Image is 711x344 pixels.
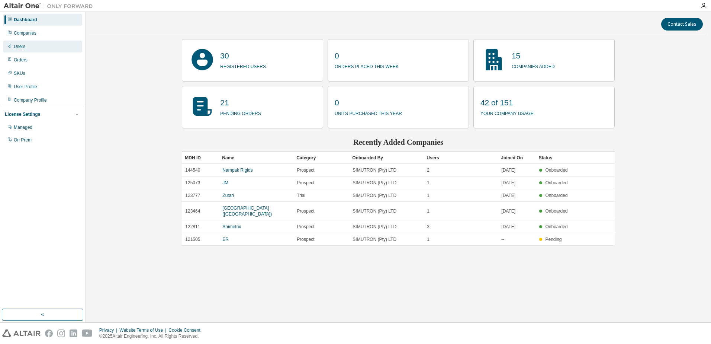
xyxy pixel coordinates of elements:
[545,180,567,185] span: Onboarded
[185,224,200,230] span: 122811
[45,329,53,337] img: facebook.svg
[480,108,534,117] p: your company usage
[185,180,200,186] span: 125073
[5,111,40,117] div: License Settings
[501,180,515,186] span: [DATE]
[353,236,396,242] span: SIMUTRON (Pty) LTD
[353,224,396,230] span: SIMUTRON (Pty) LTD
[4,2,97,10] img: Altair One
[14,57,28,63] div: Orders
[335,97,402,108] p: 0
[545,208,567,214] span: Onboarded
[501,236,504,242] span: --
[222,193,234,198] a: Zutari
[297,224,314,230] span: Prospect
[353,180,396,186] span: SIMUTRON (Pty) LTD
[14,30,36,36] div: Companies
[335,61,399,70] p: orders placed this week
[480,97,534,108] p: 42 of 151
[501,208,515,214] span: [DATE]
[335,50,399,61] p: 0
[427,192,430,198] span: 1
[297,167,314,173] span: Prospect
[501,192,515,198] span: [DATE]
[335,108,402,117] p: units purchased this year
[427,180,430,186] span: 1
[222,206,272,217] a: [GEOGRAPHIC_DATA] ([GEOGRAPHIC_DATA])
[14,17,37,23] div: Dashboard
[501,167,515,173] span: [DATE]
[222,180,228,185] a: JM
[2,329,41,337] img: altair_logo.svg
[222,168,252,173] a: Nampak Rigids
[545,168,567,173] span: Onboarded
[297,208,314,214] span: Prospect
[427,208,430,214] span: 1
[220,50,266,61] p: 30
[185,167,200,173] span: 144540
[14,124,32,130] div: Managed
[427,167,430,173] span: 2
[545,193,567,198] span: Onboarded
[427,236,430,242] span: 1
[352,152,421,164] div: Onboarded By
[182,137,614,147] h2: Recently Added Companies
[545,224,567,229] span: Onboarded
[512,50,555,61] p: 15
[185,152,216,164] div: MDH ID
[185,208,200,214] span: 123464
[501,152,533,164] div: Joined On
[185,236,200,242] span: 121505
[297,236,314,242] span: Prospect
[220,108,261,117] p: pending orders
[297,192,305,198] span: Trial
[57,329,65,337] img: instagram.svg
[353,167,396,173] span: SIMUTRON (Pty) LTD
[427,152,495,164] div: Users
[222,152,290,164] div: Name
[539,152,570,164] div: Status
[14,137,32,143] div: On Prem
[14,70,25,76] div: SKUs
[545,237,562,242] span: Pending
[501,224,515,230] span: [DATE]
[427,224,430,230] span: 3
[661,18,703,31] button: Contact Sales
[14,84,37,90] div: User Profile
[353,208,396,214] span: SIMUTRON (Pty) LTD
[353,192,396,198] span: SIMUTRON (Pty) LTD
[168,327,205,333] div: Cookie Consent
[222,237,229,242] a: ER
[70,329,77,337] img: linkedin.svg
[82,329,93,337] img: youtube.svg
[222,224,241,229] a: Shimetrix
[99,327,119,333] div: Privacy
[220,97,261,108] p: 21
[185,192,200,198] span: 123777
[99,333,205,340] p: © 2025 Altair Engineering, Inc. All Rights Reserved.
[14,44,25,50] div: Users
[220,61,266,70] p: registered users
[119,327,168,333] div: Website Terms of Use
[297,180,314,186] span: Prospect
[14,97,47,103] div: Company Profile
[296,152,346,164] div: Category
[512,61,555,70] p: companies added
